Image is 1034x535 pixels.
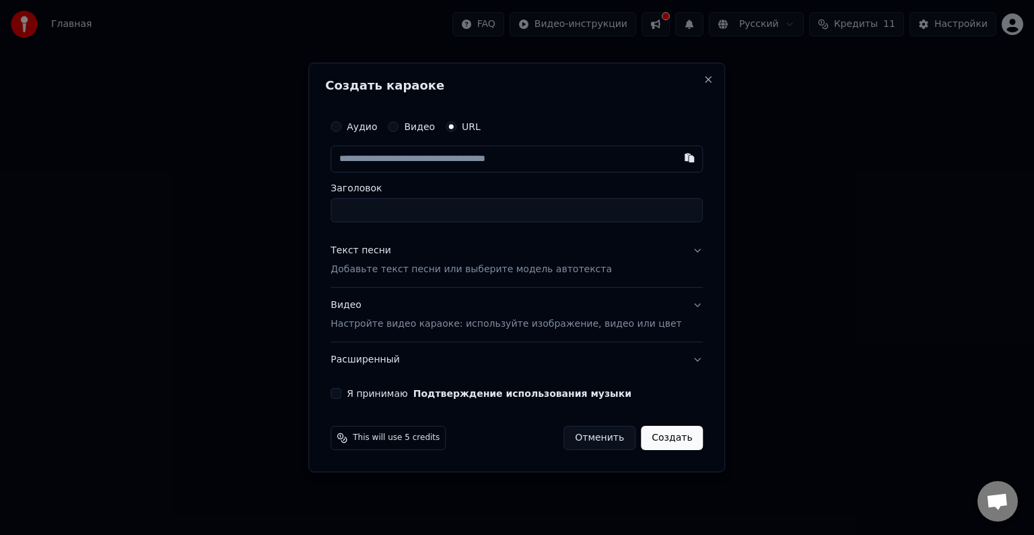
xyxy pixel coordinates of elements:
[331,183,703,193] label: Заголовок
[462,122,481,131] label: URL
[331,263,612,276] p: Добавьте текст песни или выберите модель автотекста
[331,298,681,331] div: Видео
[331,233,703,287] button: Текст песниДобавьте текст песни или выберите модель автотекста
[331,288,703,342] button: ВидеоНастройте видео караоке: используйте изображение, видео или цвет
[331,342,703,377] button: Расширенный
[404,122,435,131] label: Видео
[347,389,631,398] label: Я принимаю
[331,244,391,257] div: Текст песни
[641,426,703,450] button: Создать
[347,122,377,131] label: Аудио
[353,433,440,443] span: This will use 5 credits
[325,80,708,92] h2: Создать караоке
[331,317,681,331] p: Настройте видео караоке: используйте изображение, видео или цвет
[413,389,631,398] button: Я принимаю
[563,426,635,450] button: Отменить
